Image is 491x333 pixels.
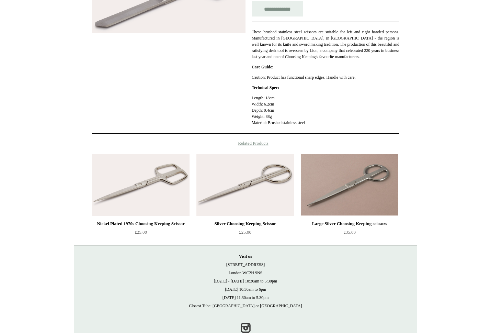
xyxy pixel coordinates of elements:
p: These brushed stainless steel scissors are suitable for left and right handed persons. Manufactur... [252,29,399,60]
span: £35.00 [343,230,356,235]
img: Nickel Plated 1970s Choosing Keeping Scissor [92,154,190,216]
strong: Technical Spec: [252,85,279,90]
a: Silver Choosing Keeping Scissor £25.00 [196,220,294,248]
strong: Visit us [239,254,252,259]
strong: Care Guide: [252,65,273,69]
a: Large Silver Choosing Keeping scissors Large Silver Choosing Keeping scissors [301,154,398,216]
div: Large Silver Choosing Keeping scissors [302,220,397,228]
img: Silver Choosing Keeping Scissor [196,154,294,216]
img: Large Silver Choosing Keeping scissors [301,154,398,216]
p: [STREET_ADDRESS] London WC2H 9NS [DATE] - [DATE] 10:30am to 5:30pm [DATE] 10.30am to 6pm [DATE] 1... [81,252,410,310]
a: Nickel Plated 1970s Choosing Keeping Scissor Nickel Plated 1970s Choosing Keeping Scissor [92,154,190,216]
a: Silver Choosing Keeping Scissor Silver Choosing Keeping Scissor [196,154,294,216]
div: Nickel Plated 1970s Choosing Keeping Scissor [94,220,188,228]
span: £25.00 [239,230,251,235]
span: £25.00 [135,230,147,235]
a: Large Silver Choosing Keeping scissors £35.00 [301,220,398,248]
p: Length: 18cm Width: 6.2cm Depth: 0.4cm Weight: 88g Material: Brushed stainless steel [252,95,399,126]
p: Caution: Product has functional sharp edges. Handle with care. [252,74,399,80]
div: Silver Choosing Keeping Scissor [198,220,292,228]
a: Nickel Plated 1970s Choosing Keeping Scissor £25.00 [92,220,190,248]
h4: Related Products [74,141,417,146]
